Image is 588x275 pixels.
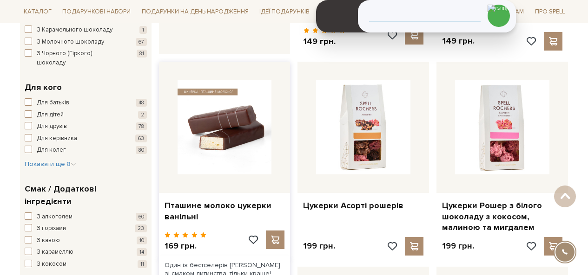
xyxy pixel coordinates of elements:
button: З алкоголем 60 [25,212,147,222]
span: Для батьків [37,98,69,108]
span: 2 [138,111,147,119]
p: 199 грн. [442,241,474,251]
a: Цукерки Асорті рошерів [303,200,423,211]
a: Ідеї подарунків [256,5,313,19]
a: Цукерки Рошер з білого шоколаду з кокосом, малиною та мигдалем [442,200,562,233]
span: 60 [136,213,147,221]
button: Для колег 80 [25,146,147,155]
button: Для дітей 2 [25,110,147,120]
img: Пташине молоко цукерки ванільні [178,80,272,174]
span: З Молочного шоколаду [37,38,104,47]
a: Про Spell [531,5,568,19]
button: З Молочного шоколаду 67 [25,38,147,47]
span: Для дітей [37,110,64,120]
button: Для друзів 78 [25,122,147,131]
span: Для керівника [37,134,77,143]
span: Смак / Додаткові інгредієнти [25,183,145,208]
span: З карамеллю [37,248,73,257]
p: 199 грн. [303,241,335,251]
span: 81 [137,50,147,58]
button: З Карамельного шоколаду 1 [25,26,147,35]
span: 67 [136,38,147,46]
span: 23 [135,224,147,232]
button: З кокосом 11 [25,260,147,269]
p: 149 грн. [442,36,475,46]
span: 1 [139,26,147,34]
button: З кавою 10 [25,236,147,245]
button: З карамеллю 14 [25,248,147,257]
span: З кокосом [37,260,66,269]
span: З горіхами [37,224,66,233]
a: Подарункові набори на 1 Вересня [317,4,433,19]
a: Подарунки на День народження [138,5,252,19]
button: Для батьків 48 [25,98,147,108]
button: Для керівника 63 [25,134,147,143]
span: З алкоголем [37,212,73,222]
button: З горіхами 23 [25,224,147,233]
span: Показати ще 8 [25,160,76,168]
a: Каталог [20,5,55,19]
p: 169 грн. [165,241,207,251]
span: 48 [136,99,147,107]
span: Для колег [37,146,66,155]
button: Показати ще 8 [25,160,76,169]
span: З кавою [37,236,60,245]
span: 11 [138,260,147,268]
span: Для друзів [37,122,67,131]
span: Для кого [25,81,62,94]
span: З Карамельного шоколаду [37,26,112,35]
span: 78 [136,122,147,130]
a: Пташине молоко цукерки ванільні [165,200,285,222]
span: 14 [137,248,147,256]
button: З Чорного (Гіркого) шоколаду 81 [25,49,147,67]
span: 63 [135,134,147,142]
span: 80 [136,146,147,154]
span: З Чорного (Гіркого) шоколаду [37,49,121,67]
span: 10 [137,237,147,244]
p: 149 грн. [303,36,345,47]
a: Подарункові набори [59,5,134,19]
